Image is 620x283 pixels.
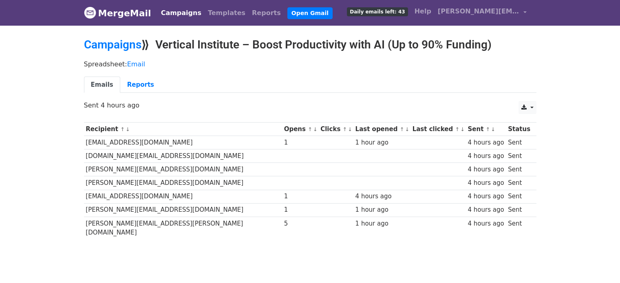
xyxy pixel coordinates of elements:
td: Sent [506,163,532,176]
a: Emails [84,77,120,93]
th: Recipient [84,123,282,136]
td: [DOMAIN_NAME][EMAIL_ADDRESS][DOMAIN_NAME] [84,149,282,163]
div: 1 [284,138,317,147]
a: MergeMail [84,4,151,22]
a: Daily emails left: 43 [344,3,411,20]
a: ↑ [120,126,125,132]
div: 1 [284,205,317,215]
td: [PERSON_NAME][EMAIL_ADDRESS][PERSON_NAME][DOMAIN_NAME] [84,217,282,239]
th: Status [506,123,532,136]
a: Reports [249,5,284,21]
div: 4 hours ago [468,192,504,201]
div: 4 hours ago [468,205,504,215]
div: 4 hours ago [355,192,408,201]
div: 4 hours ago [468,219,504,228]
a: Templates [205,5,249,21]
iframe: Chat Widget [579,244,620,283]
div: 1 [284,192,317,201]
a: Open Gmail [287,7,333,19]
div: 4 hours ago [468,151,504,161]
a: ↓ [460,126,465,132]
div: 4 hours ago [468,178,504,188]
td: Sent [506,136,532,149]
a: ↑ [455,126,459,132]
a: ↓ [405,126,409,132]
a: ↑ [400,126,404,132]
a: Campaigns [84,38,141,51]
span: Daily emails left: 43 [347,7,408,16]
a: ↓ [348,126,352,132]
th: Opens [282,123,319,136]
a: ↑ [486,126,490,132]
a: Help [411,3,435,20]
td: Sent [506,176,532,190]
img: MergeMail logo [84,7,96,19]
div: 4 hours ago [468,138,504,147]
p: Sent 4 hours ago [84,101,536,110]
div: 1 hour ago [355,138,408,147]
td: Sent [506,149,532,163]
div: 4 hours ago [468,165,504,174]
a: ↓ [313,126,318,132]
a: [PERSON_NAME][EMAIL_ADDRESS][DOMAIN_NAME] [435,3,530,22]
th: Clicks [318,123,353,136]
div: 1 hour ago [355,219,408,228]
a: ↑ [308,126,312,132]
p: Spreadsheet: [84,60,536,68]
a: Campaigns [158,5,205,21]
a: Reports [120,77,161,93]
td: Sent [506,190,532,203]
a: ↓ [126,126,130,132]
td: [PERSON_NAME][EMAIL_ADDRESS][DOMAIN_NAME] [84,176,282,190]
th: Sent [466,123,506,136]
td: [EMAIL_ADDRESS][DOMAIN_NAME] [84,136,282,149]
td: Sent [506,203,532,217]
span: [PERSON_NAME][EMAIL_ADDRESS][DOMAIN_NAME] [438,7,519,16]
td: [EMAIL_ADDRESS][DOMAIN_NAME] [84,190,282,203]
th: Last opened [353,123,410,136]
td: [PERSON_NAME][EMAIL_ADDRESS][DOMAIN_NAME] [84,203,282,217]
a: ↓ [491,126,495,132]
a: ↑ [343,126,347,132]
td: [PERSON_NAME][EMAIL_ADDRESS][DOMAIN_NAME] [84,163,282,176]
div: 5 [284,219,317,228]
a: Email [127,60,145,68]
th: Last clicked [410,123,466,136]
h2: ⟫ Vertical Institute – Boost Productivity with AI (Up to 90% Funding) [84,38,536,52]
div: 1 hour ago [355,205,408,215]
td: Sent [506,217,532,239]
